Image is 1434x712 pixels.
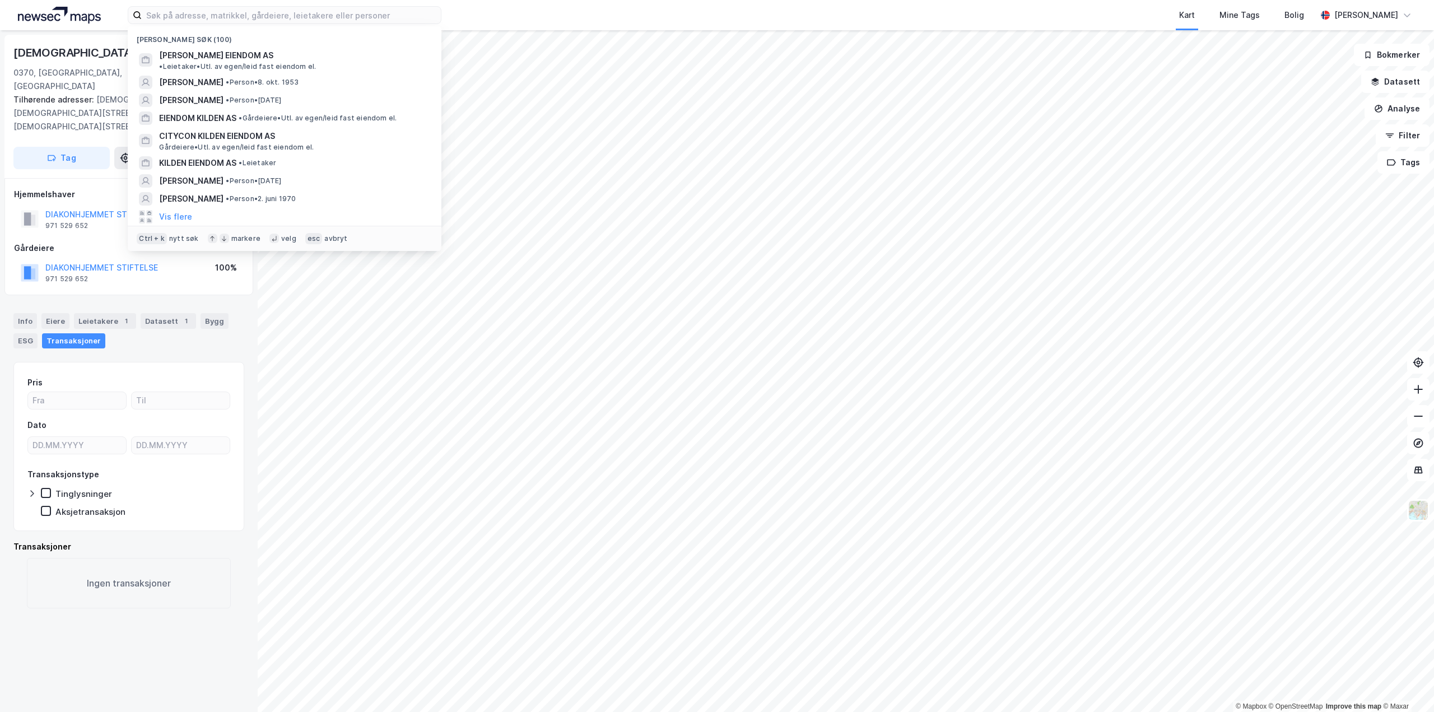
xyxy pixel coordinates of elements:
span: CITYCON KILDEN EIENDOM AS [159,129,428,143]
span: EIENDOM KILDEN AS [159,111,236,125]
button: Datasett [1361,71,1430,93]
input: Søk på adresse, matrikkel, gårdeiere, leietakere eller personer [142,7,441,24]
div: [PERSON_NAME] [1334,8,1398,22]
span: [PERSON_NAME] [159,174,224,188]
span: Gårdeiere • Utl. av egen/leid fast eiendom el. [159,143,314,152]
a: OpenStreetMap [1269,702,1323,710]
span: [PERSON_NAME] [159,94,224,107]
div: 1 [180,315,192,327]
span: • [226,78,229,86]
img: Z [1408,500,1429,521]
div: [DEMOGRAPHIC_DATA] 19b, [DEMOGRAPHIC_DATA][STREET_ADDRESS], [DEMOGRAPHIC_DATA][STREET_ADDRESS] [13,93,235,133]
span: Tilhørende adresser: [13,95,96,104]
div: Bolig [1284,8,1304,22]
div: esc [305,233,323,244]
span: • [226,96,229,104]
span: KILDEN EIENDOM AS [159,156,236,170]
input: Fra [28,392,126,409]
div: [DEMOGRAPHIC_DATA] 19a [13,44,160,62]
span: Person • [DATE] [226,96,281,105]
button: Vis flere [159,210,192,224]
span: Person • 8. okt. 1953 [226,78,299,87]
span: Person • [DATE] [226,176,281,185]
div: Ingen transaksjoner [27,558,231,608]
button: Filter [1376,124,1430,147]
div: Info [13,313,37,329]
div: Tinglysninger [55,488,112,499]
div: Eiere [41,313,69,329]
a: Improve this map [1326,702,1381,710]
div: 1 [120,315,132,327]
input: DD.MM.YYYY [132,437,230,454]
div: 971 529 652 [45,221,88,230]
div: Transaksjoner [13,540,244,553]
span: • [226,176,229,185]
span: [PERSON_NAME] [159,192,224,206]
span: Leietaker [239,159,276,167]
input: DD.MM.YYYY [28,437,126,454]
span: [PERSON_NAME] [159,76,224,89]
div: Aksjetransaksjon [55,506,125,517]
span: Person • 2. juni 1970 [226,194,296,203]
span: [PERSON_NAME] EIENDOM AS [159,49,273,62]
input: Til [132,392,230,409]
button: Tag [13,147,110,169]
button: Analyse [1365,97,1430,120]
img: logo.a4113a55bc3d86da70a041830d287a7e.svg [18,7,101,24]
span: Leietaker • Utl. av egen/leid fast eiendom el. [159,62,316,71]
div: 0370, [GEOGRAPHIC_DATA], [GEOGRAPHIC_DATA] [13,66,157,93]
span: • [159,62,162,71]
div: avbryt [324,234,347,243]
div: Mine Tags [1219,8,1260,22]
div: Dato [27,418,46,432]
div: Bygg [201,313,229,329]
div: Ctrl + k [137,233,167,244]
span: Gårdeiere • Utl. av egen/leid fast eiendom el. [239,114,397,123]
button: Tags [1377,151,1430,174]
div: Gårdeiere [14,241,244,255]
iframe: Chat Widget [1378,658,1434,712]
div: Kart [1179,8,1195,22]
span: • [239,159,242,167]
div: velg [281,234,296,243]
div: ESG [13,333,38,348]
div: 100% [215,261,237,274]
span: • [239,114,242,122]
div: Kontrollprogram for chat [1378,658,1434,712]
div: markere [231,234,260,243]
a: Mapbox [1236,702,1267,710]
div: Hjemmelshaver [14,188,244,201]
div: Leietakere [74,313,136,329]
div: Transaksjonstype [27,468,99,481]
div: 971 529 652 [45,274,88,283]
div: Pris [27,376,43,389]
div: Transaksjoner [42,333,105,348]
div: nytt søk [169,234,199,243]
div: Datasett [141,313,196,329]
div: [PERSON_NAME] søk (100) [128,26,441,46]
button: Bokmerker [1354,44,1430,66]
span: • [226,194,229,203]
